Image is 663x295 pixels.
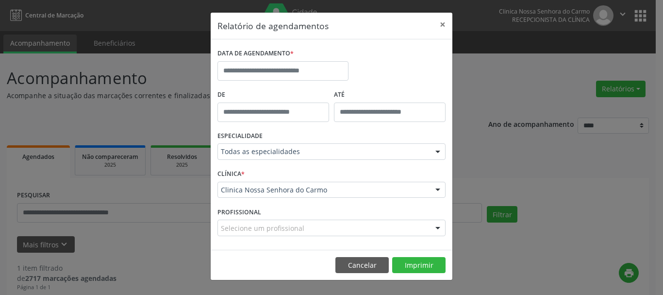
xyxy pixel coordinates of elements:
[217,129,263,144] label: ESPECIALIDADE
[433,13,452,36] button: Close
[221,223,304,233] span: Selecione um profissional
[217,87,329,103] label: De
[217,205,261,220] label: PROFISSIONAL
[221,147,426,156] span: Todas as especialidades
[392,257,446,274] button: Imprimir
[217,167,245,182] label: CLÍNICA
[334,87,446,103] label: ATÉ
[221,185,426,195] span: Clinica Nossa Senhora do Carmo
[217,19,329,32] h5: Relatório de agendamentos
[335,257,389,274] button: Cancelar
[217,46,294,61] label: DATA DE AGENDAMENTO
